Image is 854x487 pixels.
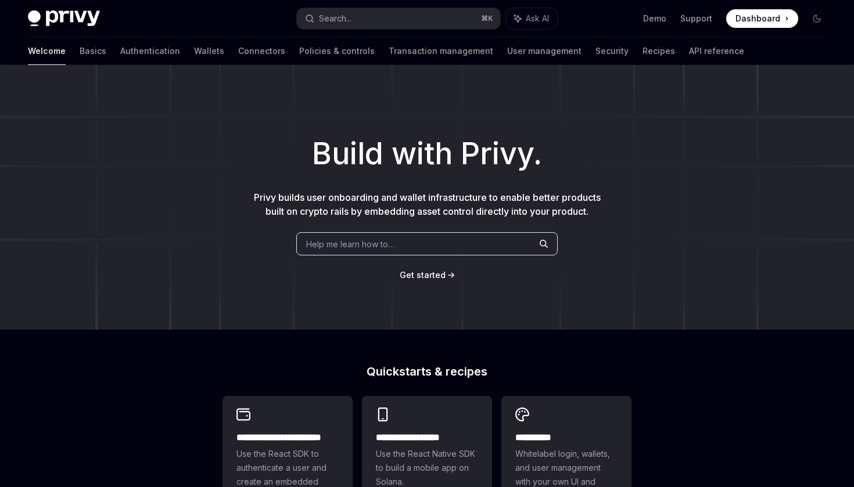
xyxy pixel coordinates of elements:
[319,12,351,26] div: Search...
[595,37,629,65] a: Security
[808,9,826,28] button: Toggle dark mode
[28,10,100,27] img: dark logo
[400,269,446,281] a: Get started
[223,366,631,377] h2: Quickstarts & recipes
[481,14,493,23] span: ⌘ K
[389,37,493,65] a: Transaction management
[726,9,798,28] a: Dashboard
[19,131,835,176] h1: Build with Privy.
[643,37,675,65] a: Recipes
[507,37,582,65] a: User management
[194,37,224,65] a: Wallets
[526,13,549,24] span: Ask AI
[254,192,601,217] span: Privy builds user onboarding and wallet infrastructure to enable better products built on crypto ...
[120,37,180,65] a: Authentication
[506,8,557,29] button: Ask AI
[28,37,66,65] a: Welcome
[299,37,375,65] a: Policies & controls
[80,37,106,65] a: Basics
[689,37,744,65] a: API reference
[680,13,712,24] a: Support
[297,8,500,29] button: Search...⌘K
[306,238,394,250] span: Help me learn how to…
[238,37,285,65] a: Connectors
[643,13,666,24] a: Demo
[400,270,446,280] span: Get started
[735,13,780,24] span: Dashboard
